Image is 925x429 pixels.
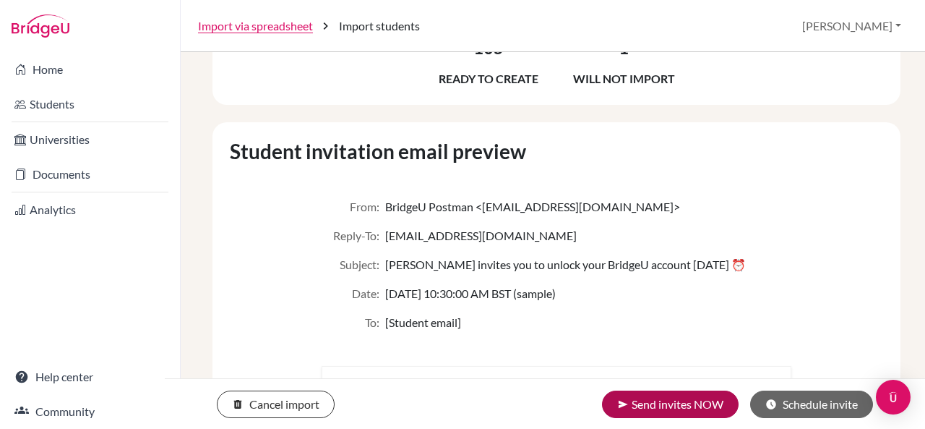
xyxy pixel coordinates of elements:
[602,391,739,418] button: Send invites NOW
[617,399,629,410] i: send
[3,195,177,224] a: Analytics
[3,90,177,119] a: Students
[3,362,177,391] a: Help center
[322,256,379,273] span: Subject:
[322,227,379,245] span: Reply-To:
[796,12,908,40] button: [PERSON_NAME]
[3,160,177,189] a: Documents
[322,285,379,302] span: Date:
[439,70,538,88] p: Ready to create
[385,314,461,331] span: [Student email]
[322,198,379,216] span: From:
[385,227,577,245] span: [EMAIL_ADDRESS][DOMAIN_NAME]
[322,314,379,331] span: To:
[217,391,335,418] button: Cancel import
[319,19,333,33] i: chevron_right
[12,14,69,38] img: Bridge-U
[573,70,675,88] p: Will not import
[385,198,680,216] span: BridgeU Postman <[EMAIL_ADDRESS][DOMAIN_NAME]>
[230,140,883,164] h3: Student invitation email preview
[385,285,556,302] span: [DATE] 10:30:00 AM BST (sample)
[750,391,873,418] button: Schedule invite
[876,380,911,415] div: Open Intercom Messenger
[3,125,177,154] a: Universities
[339,17,420,35] span: Import students
[385,256,746,273] span: [PERSON_NAME] invites you to unlock your BridgeU account [DATE] ⏰
[3,55,177,84] a: Home
[765,399,777,410] i: schedule
[3,397,177,426] a: Community
[232,399,244,410] i: delete
[198,17,313,35] a: Import via spreadsheet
